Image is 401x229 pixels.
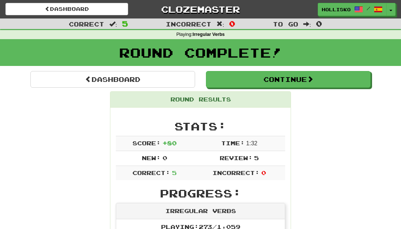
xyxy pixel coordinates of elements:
span: 5 [172,169,177,176]
strong: Irregular Verbs [193,32,225,37]
div: Irregular Verbs [116,203,285,219]
span: 0 [261,169,266,176]
h1: Round Complete! [3,45,398,60]
span: 0 [229,19,235,28]
span: New: [142,154,161,161]
span: : [303,21,311,27]
button: Continue [206,71,371,88]
span: + 80 [162,140,177,146]
span: 0 [162,154,167,161]
h2: Progress: [116,187,285,199]
span: hollisko [322,6,351,13]
span: Review: [220,154,253,161]
span: Correct: [132,169,170,176]
a: Dashboard [5,3,128,15]
span: Score: [132,140,161,146]
a: hollisko / [318,3,387,16]
span: 1 : 32 [246,140,257,146]
a: Dashboard [30,71,195,88]
span: 5 [122,19,128,28]
div: Round Results [110,92,291,108]
span: 0 [316,19,322,28]
span: / [367,6,370,11]
span: Time: [221,140,245,146]
a: Clozemaster [139,3,262,16]
h2: Stats: [116,120,285,132]
span: Incorrect [166,20,211,28]
span: Incorrect: [212,169,259,176]
span: : [216,21,224,27]
span: To go [273,20,298,28]
span: : [109,21,117,27]
span: 5 [254,154,259,161]
span: Correct [69,20,104,28]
